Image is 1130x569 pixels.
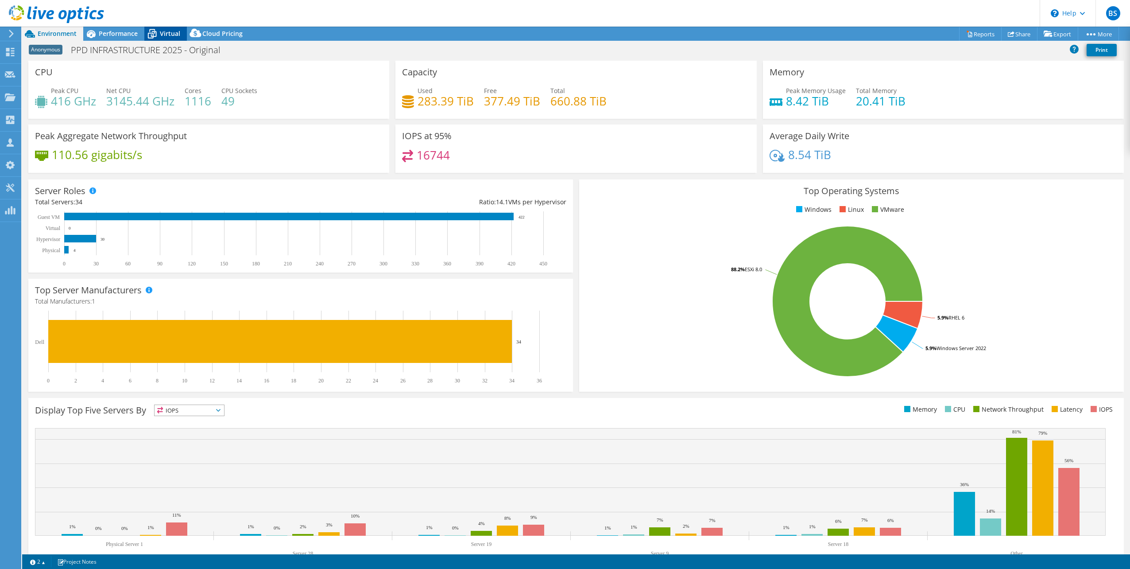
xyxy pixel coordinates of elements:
text: 36 [537,378,542,384]
text: Dell [35,339,44,345]
text: 28 [427,378,433,384]
li: Memory [902,405,937,414]
h3: Average Daily Write [770,131,849,141]
a: Export [1037,27,1078,41]
text: 1% [147,525,154,530]
text: 16 [264,378,269,384]
span: 1 [92,297,95,305]
span: Used [418,86,433,95]
text: 34 [516,339,522,344]
h4: 416 GHz [51,96,96,106]
text: 6% [835,518,842,524]
text: 0 [47,378,50,384]
text: 422 [519,215,525,219]
li: Linux [837,205,864,214]
text: 7% [709,518,716,523]
h4: 20.41 TiB [856,96,906,106]
text: Server 28 [293,550,313,557]
text: 7% [861,517,868,522]
text: 1% [783,525,789,530]
text: 12 [209,378,215,384]
tspan: 5.9% [937,314,948,321]
text: 8 [156,378,159,384]
text: Hypervisor [36,236,60,242]
h4: Total Manufacturers: [35,296,566,306]
h4: 660.88 TiB [550,96,607,106]
text: 1% [631,524,637,530]
span: 34 [75,198,82,206]
text: Server 9 [651,550,669,557]
text: 270 [348,261,356,267]
li: Network Throughput [971,405,1044,414]
a: More [1078,27,1119,41]
tspan: Windows Server 2022 [937,345,986,351]
text: 14 [236,378,242,384]
h4: 49 [221,96,257,106]
text: 4 [74,248,76,253]
text: 81% [1012,429,1021,434]
h3: Server Roles [35,186,85,196]
text: 10 [182,378,187,384]
text: 8% [504,515,511,521]
a: Share [1001,27,1037,41]
text: 1% [69,524,76,529]
div: Ratio: VMs per Hypervisor [301,197,566,207]
a: Project Notes [51,556,103,567]
text: 450 [539,261,547,267]
span: IOPS [155,405,224,416]
a: 2 [24,556,51,567]
span: Free [484,86,497,95]
text: 210 [284,261,292,267]
text: 24 [373,378,378,384]
text: 0% [121,526,128,531]
text: Physical Server 1 [106,541,143,547]
text: 150 [220,261,228,267]
text: 22 [346,378,351,384]
text: 180 [252,261,260,267]
text: Other [1010,550,1022,557]
text: 9% [530,514,537,520]
h3: Capacity [402,67,437,77]
li: Latency [1049,405,1083,414]
span: Net CPU [106,86,131,95]
h3: Peak Aggregate Network Throughput [35,131,187,141]
a: Print [1087,44,1117,56]
text: 240 [316,261,324,267]
text: 79% [1038,430,1047,436]
text: Virtual [46,225,61,231]
text: 390 [476,261,484,267]
text: 300 [379,261,387,267]
text: 2% [300,524,306,529]
h4: 3145.44 GHz [106,96,174,106]
text: 0 [63,261,66,267]
text: 120 [188,261,196,267]
h4: 8.54 TiB [788,150,831,160]
text: 30 [455,378,460,384]
text: Guest VM [38,214,60,220]
svg: \n [1051,9,1059,17]
tspan: 88.2% [731,266,745,273]
span: Virtual [160,29,180,38]
text: Physical [42,247,60,253]
text: 56% [1064,458,1073,463]
span: 14.1 [496,198,508,206]
span: BS [1106,6,1120,20]
li: VMware [870,205,904,214]
h4: 1116 [185,96,211,106]
h3: IOPS at 95% [402,131,452,141]
text: 0% [274,525,280,530]
span: Peak Memory Usage [786,86,846,95]
h3: Top Server Manufacturers [35,285,142,295]
span: CPU Sockets [221,86,257,95]
text: 36% [960,482,969,487]
div: Total Servers: [35,197,301,207]
li: IOPS [1088,405,1113,414]
text: 1% [248,524,254,529]
text: 420 [507,261,515,267]
span: Total [550,86,565,95]
text: 4 [101,378,104,384]
text: 1% [809,524,816,529]
text: 6% [887,518,894,523]
h4: 16744 [417,150,450,160]
text: 1% [604,525,611,530]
